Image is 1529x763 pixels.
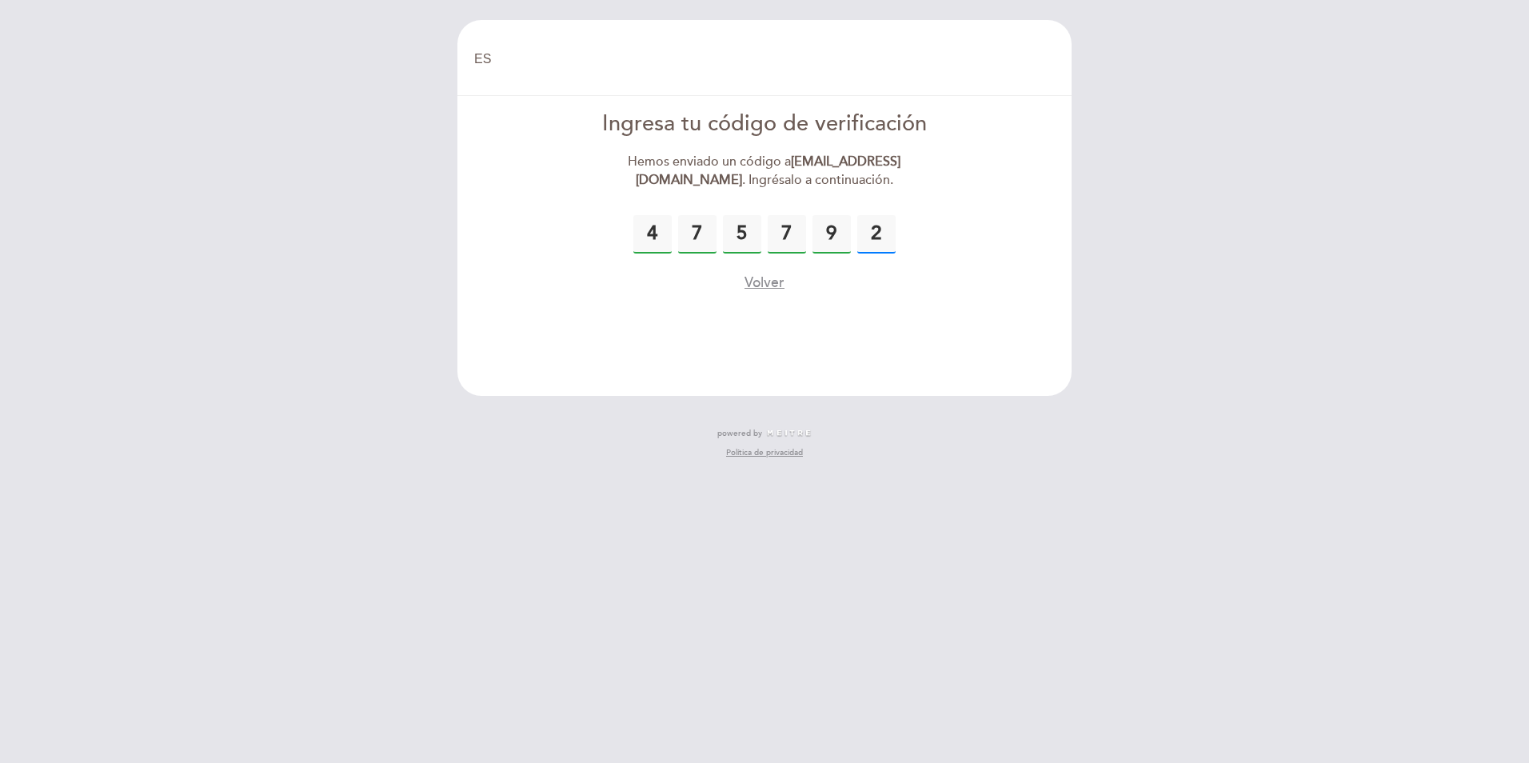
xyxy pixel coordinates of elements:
div: Hemos enviado un código a . Ingrésalo a continuación. [581,153,948,190]
input: 0 [723,215,761,254]
input: 0 [857,215,896,254]
span: powered by [717,428,762,439]
strong: [EMAIL_ADDRESS][DOMAIN_NAME] [636,154,901,188]
input: 0 [812,215,851,254]
a: Política de privacidad [726,447,803,458]
img: MEITRE [766,429,812,437]
a: powered by [717,428,812,439]
input: 0 [633,215,672,254]
input: 0 [768,215,806,254]
div: Ingresa tu código de verificación [581,109,948,140]
button: Volver [745,273,784,293]
input: 0 [678,215,717,254]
